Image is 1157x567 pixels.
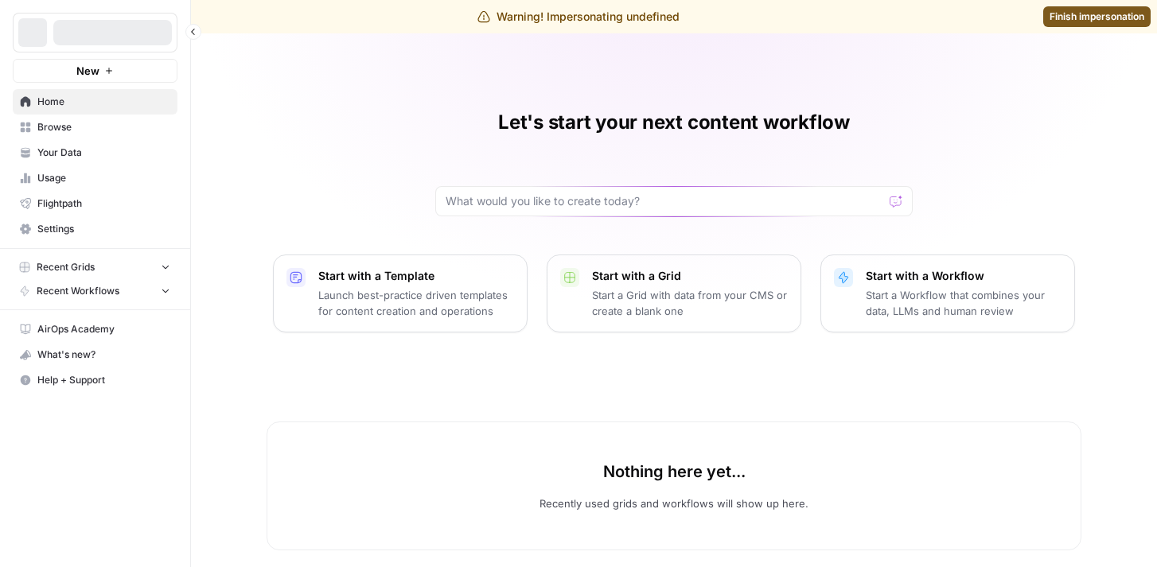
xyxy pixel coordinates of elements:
[37,373,170,387] span: Help + Support
[37,95,170,109] span: Home
[540,495,808,511] p: Recently used grids and workflows will show up here.
[37,120,170,134] span: Browse
[13,165,177,191] a: Usage
[547,254,801,332] button: Start with a GridStart a Grid with data from your CMS or create a blank one
[318,268,514,284] p: Start with a Template
[13,115,177,140] a: Browse
[498,110,850,135] h1: Let's start your next content workflow
[603,460,746,483] p: Nothing here yet...
[13,59,177,83] button: New
[866,268,1062,284] p: Start with a Workflow
[446,193,883,209] input: What would you like to create today?
[273,254,528,332] button: Start with a TemplateLaunch best-practice driven templates for content creation and operations
[37,260,95,274] span: Recent Grids
[13,317,177,342] a: AirOps Academy
[13,255,177,279] button: Recent Grids
[37,322,170,336] span: AirOps Academy
[592,287,788,319] p: Start a Grid with data from your CMS or create a blank one
[13,279,177,303] button: Recent Workflows
[37,146,170,160] span: Your Data
[14,343,177,367] div: What's new?
[13,140,177,165] a: Your Data
[820,254,1075,332] button: Start with a WorkflowStart a Workflow that combines your data, LLMs and human review
[13,89,177,115] a: Home
[13,342,177,367] button: What's new?
[1043,6,1151,27] a: Finish impersonation
[13,216,177,242] a: Settings
[76,63,99,79] span: New
[37,284,119,298] span: Recent Workflows
[37,222,170,236] span: Settings
[13,191,177,216] a: Flightpath
[37,171,170,185] span: Usage
[37,196,170,211] span: Flightpath
[866,287,1062,319] p: Start a Workflow that combines your data, LLMs and human review
[592,268,788,284] p: Start with a Grid
[477,9,680,25] div: Warning! Impersonating undefined
[1050,10,1144,24] span: Finish impersonation
[318,287,514,319] p: Launch best-practice driven templates for content creation and operations
[13,367,177,393] button: Help + Support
